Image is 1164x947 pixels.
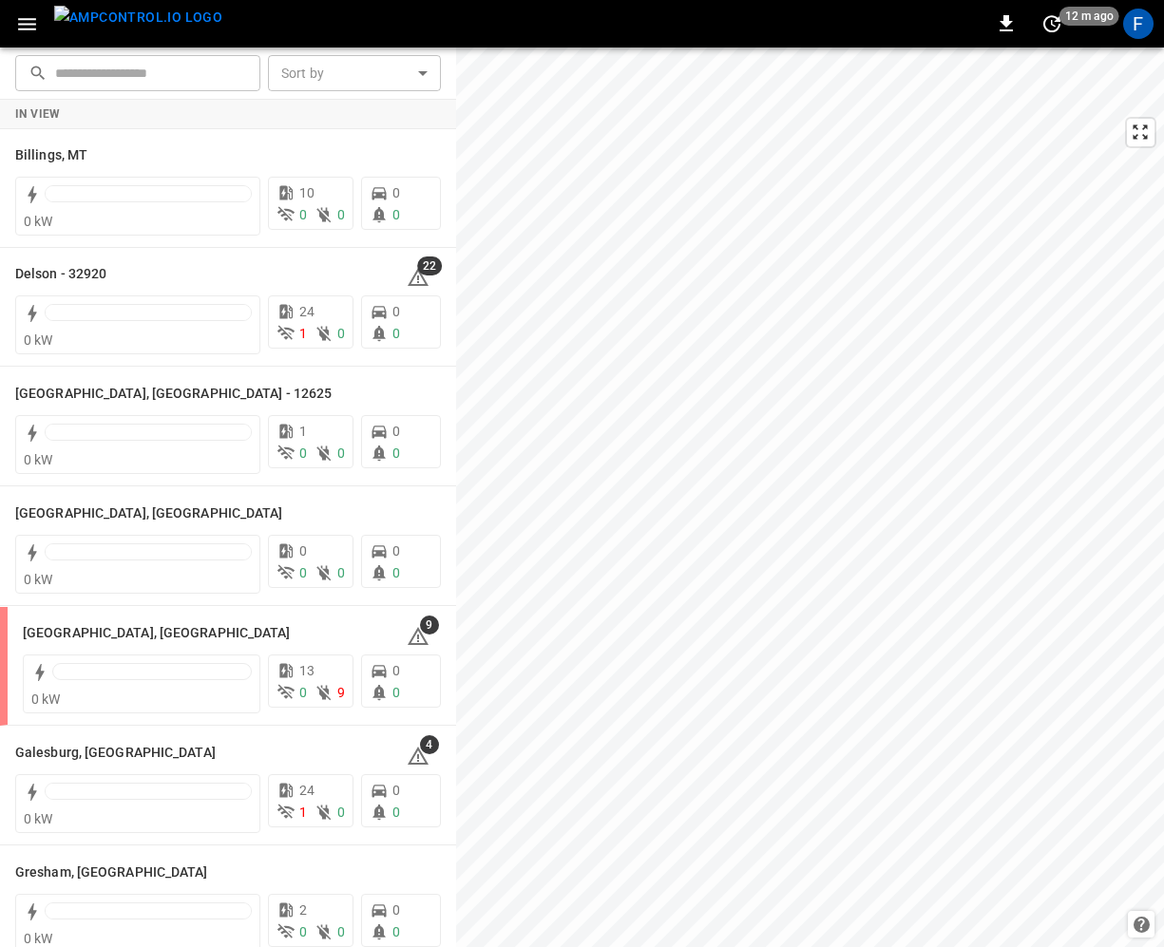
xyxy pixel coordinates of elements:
[299,543,307,559] span: 0
[392,326,400,341] span: 0
[299,924,307,939] span: 0
[392,543,400,559] span: 0
[299,185,315,200] span: 10
[392,304,400,319] span: 0
[392,207,400,222] span: 0
[392,685,400,700] span: 0
[420,735,439,754] span: 4
[392,924,400,939] span: 0
[299,902,307,918] span: 2
[392,783,400,798] span: 0
[15,107,61,121] strong: In View
[337,685,345,700] span: 9
[392,902,400,918] span: 0
[392,565,400,580] span: 0
[299,783,315,798] span: 24
[31,691,61,707] span: 0 kW
[1037,9,1067,39] button: set refresh interval
[299,207,307,222] span: 0
[15,503,283,524] h6: Edwardsville, IL
[24,931,53,946] span: 0 kW
[392,663,400,678] span: 0
[299,685,307,700] span: 0
[337,805,345,820] span: 0
[337,924,345,939] span: 0
[392,424,400,439] span: 0
[54,6,222,29] img: ampcontrol.io logo
[299,805,307,820] span: 1
[299,304,315,319] span: 24
[299,663,315,678] span: 13
[299,445,307,461] span: 0
[1059,7,1119,26] span: 12 m ago
[337,207,345,222] span: 0
[337,445,345,461] span: 0
[24,332,53,348] span: 0 kW
[24,811,53,826] span: 0 kW
[15,743,216,764] h6: Galesburg, IL
[337,565,345,580] span: 0
[15,145,87,166] h6: Billings, MT
[24,572,53,587] span: 0 kW
[15,862,208,883] h6: Gresham, OR
[15,384,332,405] h6: East Orange, NJ - 12625
[417,256,442,275] span: 22
[15,264,106,285] h6: Delson - 32920
[299,424,307,439] span: 1
[392,805,400,820] span: 0
[299,565,307,580] span: 0
[299,326,307,341] span: 1
[24,214,53,229] span: 0 kW
[337,326,345,341] span: 0
[392,445,400,461] span: 0
[420,616,439,634] span: 9
[23,623,291,644] h6: El Dorado Springs, MO
[24,452,53,467] span: 0 kW
[1123,9,1154,39] div: profile-icon
[392,185,400,200] span: 0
